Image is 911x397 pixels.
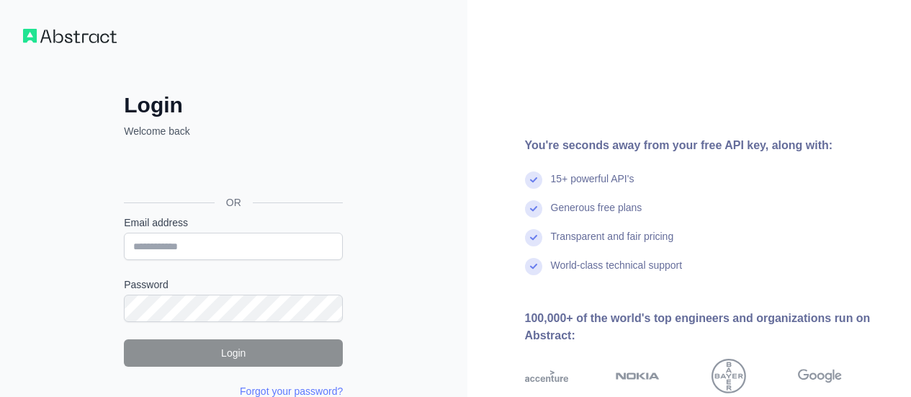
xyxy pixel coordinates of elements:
[124,92,343,118] h2: Login
[124,215,343,230] label: Email address
[525,137,889,154] div: You're seconds away from your free API key, along with:
[215,195,253,210] span: OR
[124,277,343,292] label: Password
[124,339,343,367] button: Login
[23,29,117,43] img: Workflow
[525,359,569,393] img: accenture
[525,258,542,275] img: check mark
[525,200,542,218] img: check mark
[525,171,542,189] img: check mark
[551,258,683,287] div: World-class technical support
[798,359,842,393] img: google
[712,359,746,393] img: bayer
[525,229,542,246] img: check mark
[551,171,634,200] div: 15+ powerful API's
[240,385,343,397] a: Forgot your password?
[525,310,889,344] div: 100,000+ of the world's top engineers and organizations run on Abstract:
[551,200,642,229] div: Generous free plans
[551,229,674,258] div: Transparent and fair pricing
[124,124,343,138] p: Welcome back
[117,154,347,186] iframe: Sign in with Google Button
[616,359,660,393] img: nokia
